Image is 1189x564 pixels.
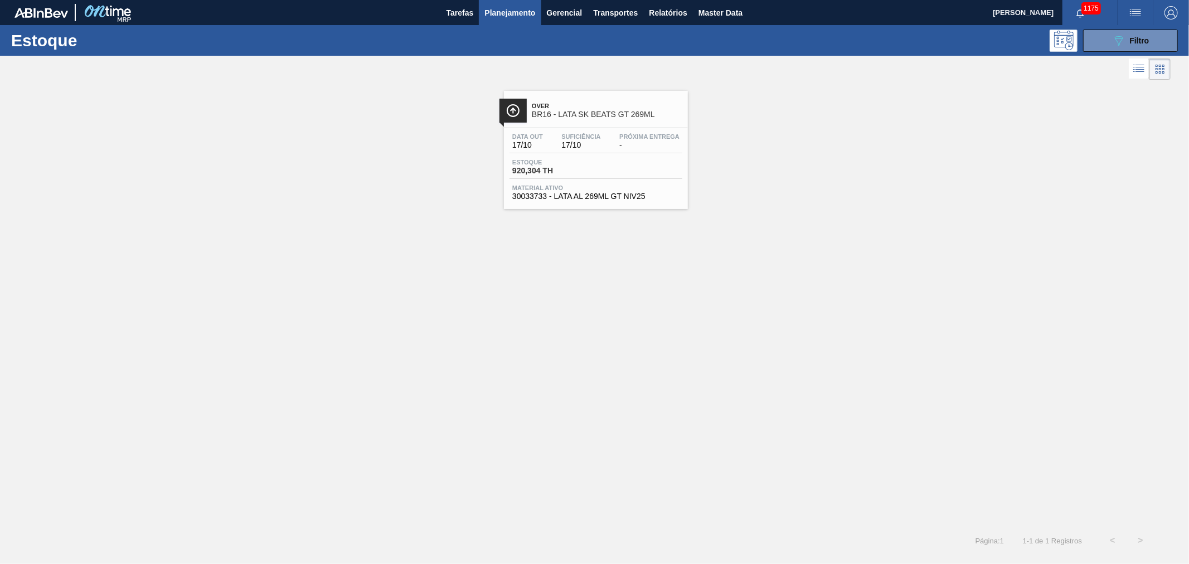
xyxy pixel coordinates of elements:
[512,192,680,201] span: 30033733 - LATA AL 269ML GT NIV25
[512,159,590,166] span: Estoque
[619,133,680,140] span: Próxima Entrega
[547,6,583,20] span: Gerencial
[14,8,68,18] img: TNhmsLtSVTkK8tSr43FrP2fwEKptu5GPRR3wAAAABJRU5ErkJggg==
[1164,6,1178,20] img: Logout
[1050,30,1078,52] div: Pogramando: nenhum usuário selecionado
[1021,537,1082,545] span: 1 - 1 de 1 Registros
[512,167,590,175] span: 920,304 TH
[1099,527,1127,555] button: <
[1130,36,1149,45] span: Filtro
[1129,59,1149,80] div: Visão em Lista
[1149,59,1171,80] div: Visão em Cards
[1062,5,1098,21] button: Notificações
[976,537,1004,545] span: Página : 1
[1127,527,1154,555] button: >
[649,6,687,20] span: Relatórios
[1081,2,1101,14] span: 1175
[1083,30,1178,52] button: Filtro
[512,141,543,149] span: 17/10
[496,82,693,209] a: ÍconeOverBR16 - LATA SK BEATS GT 269MLData out17/10Suficiência17/10Próxima Entrega-Estoque920,304...
[561,133,600,140] span: Suficiência
[484,6,535,20] span: Planejamento
[532,110,682,119] span: BR16 - LATA SK BEATS GT 269ML
[532,103,682,109] span: Over
[1129,6,1142,20] img: userActions
[561,141,600,149] span: 17/10
[593,6,638,20] span: Transportes
[506,104,520,118] img: Ícone
[698,6,742,20] span: Master Data
[619,141,680,149] span: -
[512,133,543,140] span: Data out
[11,34,181,47] h1: Estoque
[512,184,680,191] span: Material ativo
[447,6,474,20] span: Tarefas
